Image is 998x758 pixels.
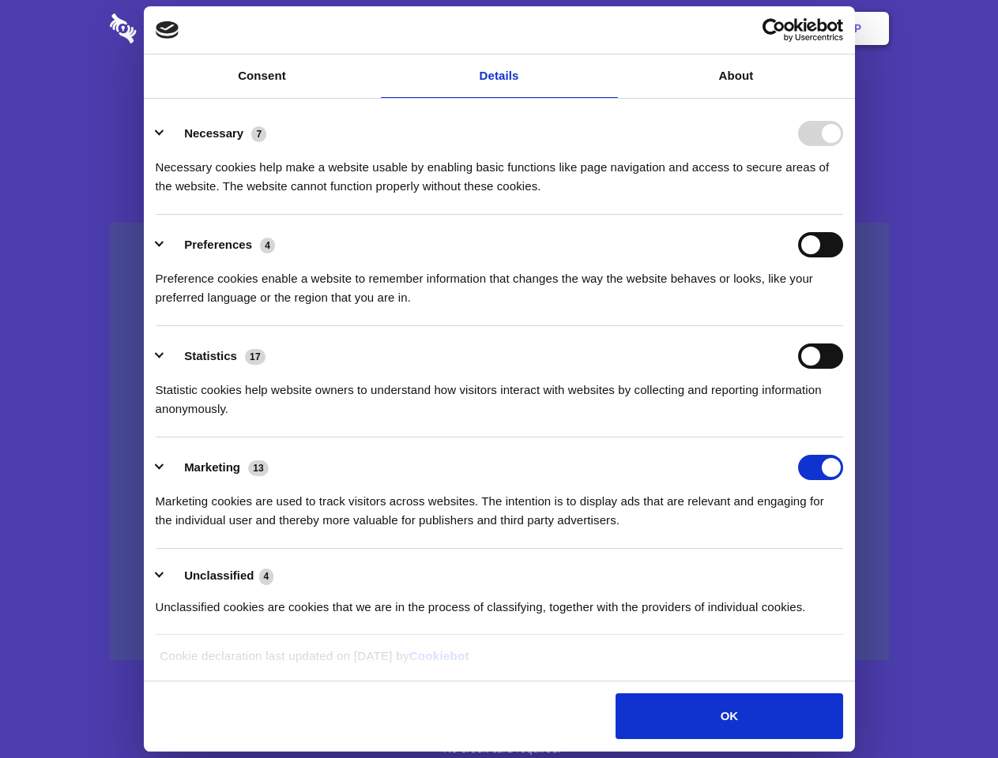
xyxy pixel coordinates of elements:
h4: Auto-redaction of sensitive data, encrypted data sharing and self-destructing private chats. Shar... [110,144,889,196]
a: Consent [144,54,381,98]
a: Cookiebot [409,649,469,662]
span: 4 [260,238,275,253]
div: Unclassified cookies are cookies that we are in the process of classifying, together with the pro... [156,586,843,617]
div: Statistic cookies help website owners to understand how visitors interact with websites by collec... [156,369,843,418]
a: About [618,54,855,98]
a: Login [717,4,785,53]
div: Preference cookies enable a website to remember information that changes the way the website beha... [156,257,843,307]
a: Pricing [464,4,533,53]
a: Details [381,54,618,98]
label: Necessary [184,126,243,140]
span: 17 [245,349,266,365]
h1: Eliminate Slack Data Loss. [110,71,889,128]
div: Necessary cookies help make a website usable by enabling basic functions like page navigation and... [156,146,843,196]
label: Marketing [184,460,240,474]
label: Preferences [184,238,252,251]
button: Necessary (7) [156,121,277,146]
span: 13 [248,460,269,476]
div: Cookie declaration last updated on [DATE] by [148,647,850,677]
button: Preferences (4) [156,232,285,257]
a: Contact [641,4,714,53]
img: logo-wordmark-white-trans-d4663122ce5f474addd5e946df7df03e33cb6a1c49d2221995e7729f52c070b2.svg [110,13,245,43]
a: Usercentrics Cookiebot - opens in a new window [705,18,843,42]
a: Wistia video thumbnail [110,223,889,661]
span: 7 [251,126,266,142]
img: logo [156,21,179,39]
iframe: Drift Widget Chat Controller [919,679,979,739]
div: Marketing cookies are used to track visitors across websites. The intention is to display ads tha... [156,480,843,530]
button: Marketing (13) [156,455,279,480]
button: OK [616,693,842,739]
button: Unclassified (4) [156,566,284,586]
span: 4 [259,568,274,584]
label: Statistics [184,349,237,362]
button: Statistics (17) [156,343,276,369]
